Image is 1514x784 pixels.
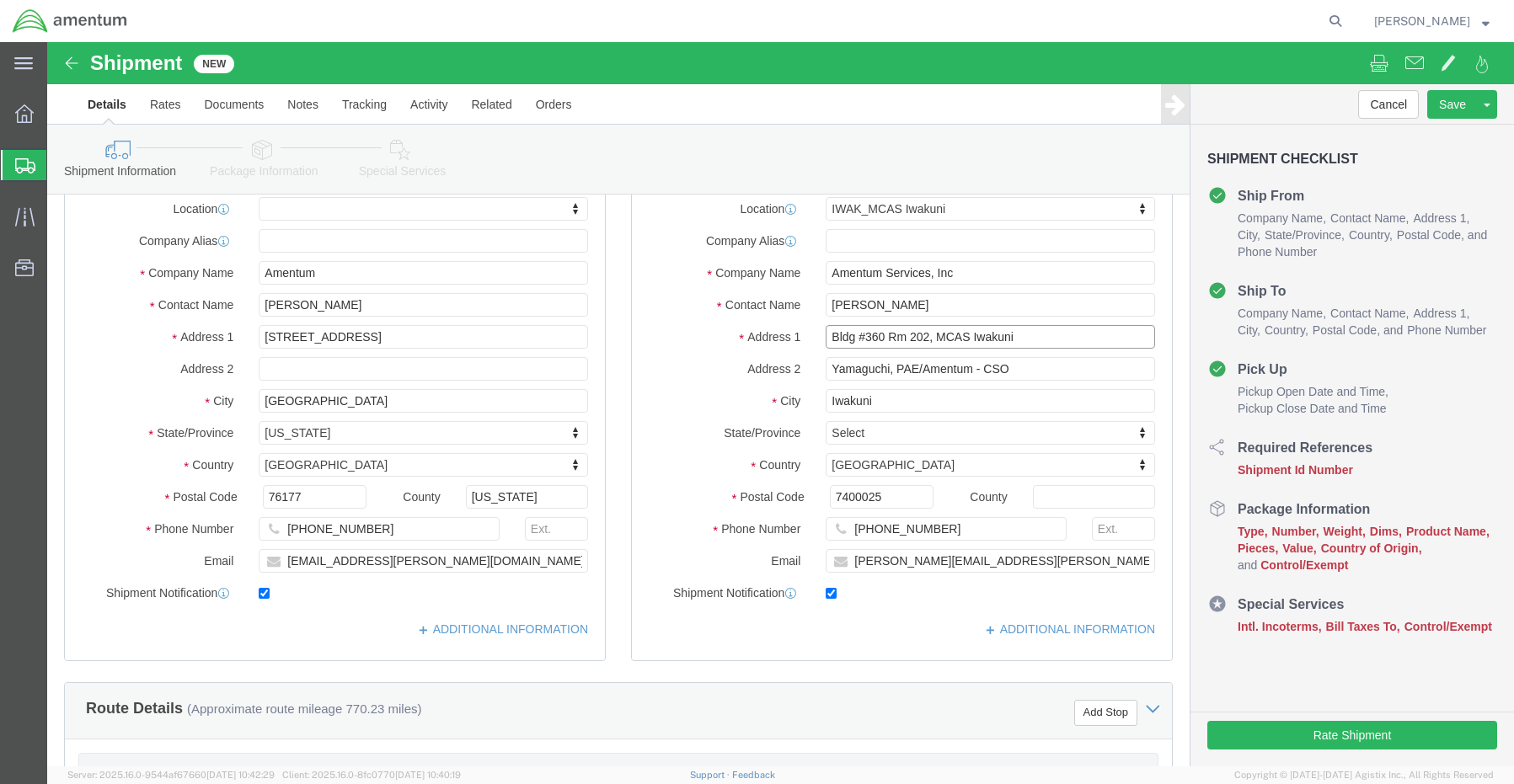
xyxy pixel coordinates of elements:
span: Senecia Morgan [1374,12,1470,30]
img: logo [12,8,128,34]
span: Client: 2025.16.0-8fc0770 [282,770,461,780]
button: [PERSON_NAME] [1373,11,1490,31]
a: Feedback [732,770,775,780]
span: [DATE] 10:42:29 [206,770,275,780]
span: Copyright © [DATE]-[DATE] Agistix Inc., All Rights Reserved [1234,768,1494,782]
span: Server: 2025.16.0-9544af67660 [67,770,275,780]
a: Support [690,770,732,780]
span: [DATE] 10:40:19 [395,770,461,780]
iframe: FS Legacy Container [47,42,1514,766]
